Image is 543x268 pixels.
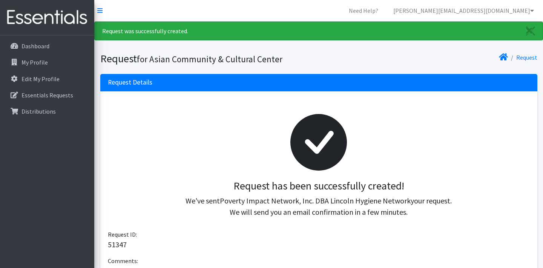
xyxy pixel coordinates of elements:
p: My Profile [21,59,48,66]
span: Comments: [108,257,138,265]
p: Dashboard [21,42,49,50]
p: Essentials Requests [21,91,73,99]
a: Dashboard [3,39,91,54]
a: [PERSON_NAME][EMAIL_ADDRESS][DOMAIN_NAME] [387,3,540,18]
img: HumanEssentials [3,5,91,30]
p: Distributions [21,108,56,115]
a: Distributions [3,104,91,119]
a: My Profile [3,55,91,70]
a: Edit My Profile [3,71,91,86]
a: Request [516,54,537,61]
a: Essentials Requests [3,88,91,103]
h1: Request [100,52,316,65]
div: Request was successfully created. [94,22,543,40]
span: Poverty Impact Network, Inc. DBA Lincoln Hygiene Network [220,196,411,205]
p: Edit My Profile [21,75,60,83]
p: 51347 [108,239,530,250]
h3: Request has been successfully created! [114,180,524,193]
a: Close [518,22,543,40]
h3: Request Details [108,79,152,86]
small: for Asian Community & Cultural Center [137,54,282,65]
p: We've sent your request. We will send you an email confirmation in a few minutes. [114,195,524,218]
a: Need Help? [343,3,384,18]
span: Request ID: [108,231,137,238]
